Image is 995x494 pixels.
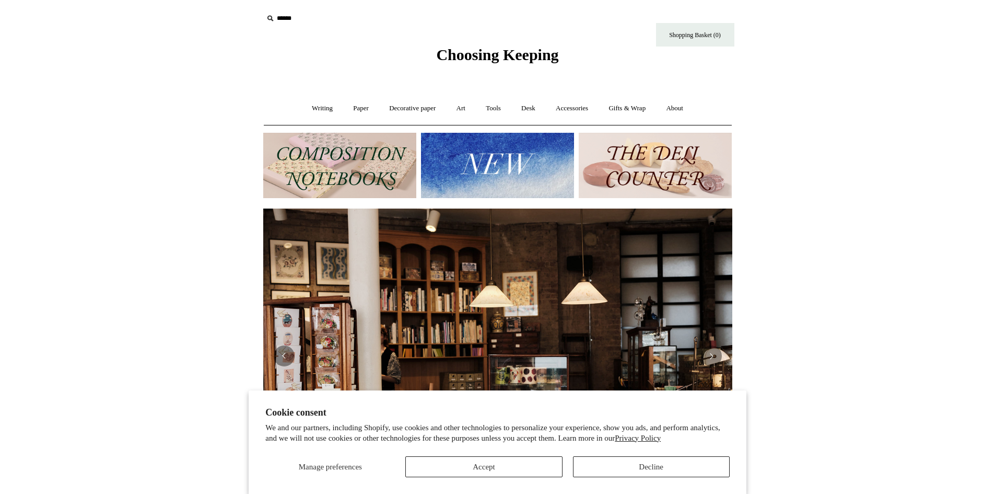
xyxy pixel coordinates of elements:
a: Choosing Keeping [436,54,558,62]
span: Choosing Keeping [436,46,558,63]
span: Manage preferences [299,463,362,471]
button: Next [701,346,722,366]
a: Paper [344,95,378,122]
a: About [657,95,693,122]
h2: Cookie consent [265,407,730,418]
a: Shopping Basket (0) [656,23,734,47]
a: Gifts & Wrap [599,95,655,122]
p: We and our partners, including Shopify, use cookies and other technologies to personalize your ex... [265,423,730,443]
a: Accessories [546,95,598,122]
a: Tools [476,95,510,122]
img: New.jpg__PID:f73bdf93-380a-4a35-bcfe-7823039498e1 [421,133,574,198]
img: The Deli Counter [579,133,732,198]
img: 202302 Composition ledgers.jpg__PID:69722ee6-fa44-49dd-a067-31375e5d54ec [263,133,416,198]
a: Decorative paper [380,95,445,122]
a: Art [447,95,475,122]
a: Writing [302,95,342,122]
a: Desk [512,95,545,122]
button: Decline [573,456,730,477]
button: Previous [274,346,295,366]
button: Accept [405,456,562,477]
button: Manage preferences [265,456,395,477]
a: Privacy Policy [615,434,661,442]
